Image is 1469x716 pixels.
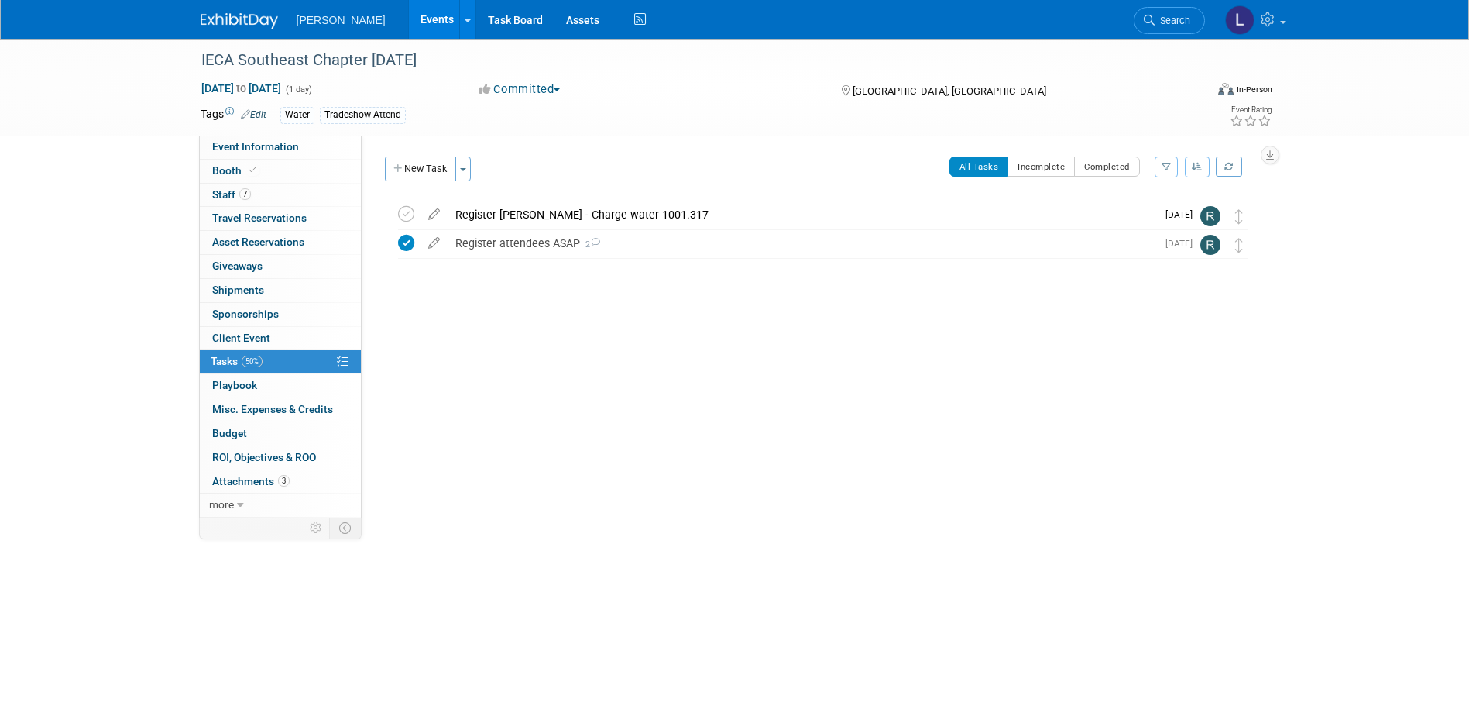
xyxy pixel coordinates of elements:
[1165,238,1200,249] span: [DATE]
[242,356,263,367] span: 50%
[1236,84,1272,95] div: In-Person
[239,188,251,200] span: 7
[474,81,566,98] button: Committed
[200,160,361,183] a: Booth
[249,166,256,174] i: Booth reservation complete
[211,355,263,367] span: Tasks
[200,207,361,230] a: Travel Reservations
[212,164,259,177] span: Booth
[1165,209,1200,220] span: [DATE]
[280,107,314,123] div: Water
[1200,206,1220,226] img: Rebecca Deis
[1074,157,1140,177] button: Completed
[949,157,1009,177] button: All Tasks
[200,422,361,446] a: Budget
[212,212,307,224] span: Travel Reservations
[212,451,316,463] span: ROI, Objectives & ROO
[212,260,263,272] span: Giveaways
[1230,106,1272,114] div: Event Rating
[1155,15,1190,26] span: Search
[200,398,361,422] a: Misc. Expenses & Credits
[303,518,330,538] td: Personalize Event Tab Strip
[385,157,456,181] button: New Task
[212,427,247,439] span: Budget
[200,136,361,159] a: Event Information
[200,327,361,350] a: Client Event
[200,350,361,373] a: Tasks50%
[1235,209,1243,224] i: Move task
[200,231,361,254] a: Asset Reservations
[200,184,361,207] a: Staff7
[1235,238,1243,253] i: Move task
[1216,157,1242,177] a: Refresh
[209,498,234,511] span: more
[212,140,299,153] span: Event Information
[212,475,290,487] span: Attachments
[1225,5,1254,35] img: Lindsey Wolanczyk
[1134,7,1205,34] a: Search
[201,106,266,124] td: Tags
[329,518,361,538] td: Toggle Event Tabs
[448,230,1156,256] div: Register attendees ASAP
[278,475,290,487] span: 3
[212,332,270,344] span: Client Event
[212,403,333,415] span: Misc. Expenses & Credits
[241,109,266,120] a: Edit
[212,236,304,248] span: Asset Reservations
[200,303,361,326] a: Sponsorships
[234,82,249,95] span: to
[1114,81,1273,104] div: Event Format
[448,201,1156,228] div: Register [PERSON_NAME] - Charge water 1001.317
[1007,157,1075,177] button: Incomplete
[200,446,361,470] a: ROI, Objectives & ROO
[297,14,386,26] span: [PERSON_NAME]
[201,81,282,95] span: [DATE] [DATE]
[853,85,1046,97] span: [GEOGRAPHIC_DATA], [GEOGRAPHIC_DATA]
[1218,83,1234,95] img: Format-Inperson.png
[212,284,264,296] span: Shipments
[200,494,361,517] a: more
[320,107,406,123] div: Tradeshow-Attend
[201,13,278,29] img: ExhibitDay
[1200,235,1220,255] img: Rebecca Deis
[200,374,361,398] a: Playbook
[580,239,600,250] span: 2
[212,188,251,201] span: Staff
[212,379,257,391] span: Playbook
[196,46,1182,74] div: IECA Southeast Chapter [DATE]
[420,236,448,250] a: edit
[200,279,361,302] a: Shipments
[420,208,448,222] a: edit
[200,255,361,278] a: Giveaways
[200,470,361,494] a: Attachments3
[284,84,312,95] span: (1 day)
[212,308,279,320] span: Sponsorships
